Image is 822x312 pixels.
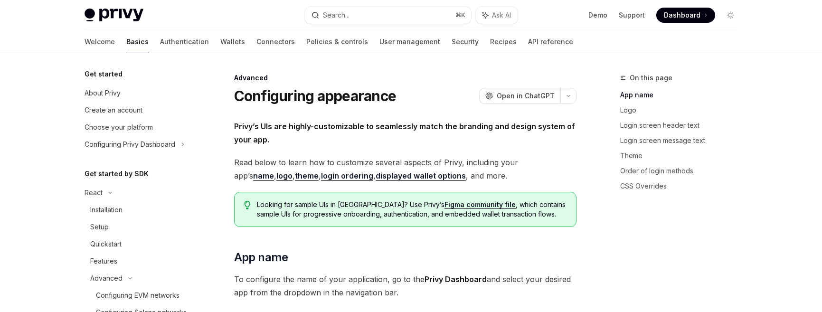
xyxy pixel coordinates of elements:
[276,171,293,181] a: logo
[85,122,153,133] div: Choose your platform
[220,30,245,53] a: Wallets
[476,7,518,24] button: Ask AI
[588,10,607,20] a: Demo
[321,171,373,181] a: login ordering
[379,30,440,53] a: User management
[455,11,465,19] span: ⌘ K
[492,10,511,20] span: Ask AI
[77,119,198,136] a: Choose your platform
[77,236,198,253] a: Quickstart
[425,274,487,284] strong: Privy Dashboard
[126,30,149,53] a: Basics
[85,139,175,150] div: Configuring Privy Dashboard
[452,30,479,53] a: Security
[85,168,149,180] h5: Get started by SDK
[234,87,397,104] h1: Configuring appearance
[77,253,198,270] a: Features
[723,8,738,23] button: Toggle dark mode
[305,7,471,24] button: Search...⌘K
[620,179,746,194] a: CSS Overrides
[620,118,746,133] a: Login screen header text
[90,204,123,216] div: Installation
[77,287,198,304] a: Configuring EVM networks
[497,91,555,101] span: Open in ChatGPT
[77,85,198,102] a: About Privy
[85,187,103,199] div: React
[77,201,198,218] a: Installation
[85,9,143,22] img: light logo
[96,290,180,301] div: Configuring EVM networks
[620,133,746,148] a: Login screen message text
[85,104,142,116] div: Create an account
[656,8,715,23] a: Dashboard
[77,102,198,119] a: Create an account
[253,171,274,181] a: name
[85,68,123,80] h5: Get started
[490,30,517,53] a: Recipes
[630,72,672,84] span: On this page
[376,171,466,181] a: displayed wallet options
[234,250,288,265] span: App name
[90,221,109,233] div: Setup
[77,218,198,236] a: Setup
[620,148,746,163] a: Theme
[160,30,209,53] a: Authentication
[234,273,576,299] span: To configure the name of your application, go to the and select your desired app from the dropdow...
[234,156,576,182] span: Read below to learn how to customize several aspects of Privy, including your app’s , , , , , and...
[620,87,746,103] a: App name
[323,9,350,21] div: Search...
[256,30,295,53] a: Connectors
[234,73,576,83] div: Advanced
[620,103,746,118] a: Logo
[85,30,115,53] a: Welcome
[257,200,566,219] span: Looking for sample UIs in [GEOGRAPHIC_DATA]? Use Privy’s , which contains sample UIs for progress...
[295,171,319,181] a: theme
[620,163,746,179] a: Order of login methods
[444,200,516,209] a: Figma community file
[479,88,560,104] button: Open in ChatGPT
[85,87,121,99] div: About Privy
[90,273,123,284] div: Advanced
[244,201,251,209] svg: Tip
[90,255,117,267] div: Features
[90,238,122,250] div: Quickstart
[619,10,645,20] a: Support
[306,30,368,53] a: Policies & controls
[664,10,700,20] span: Dashboard
[234,122,575,144] strong: Privy’s UIs are highly-customizable to seamlessly match the branding and design system of your app.
[528,30,573,53] a: API reference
